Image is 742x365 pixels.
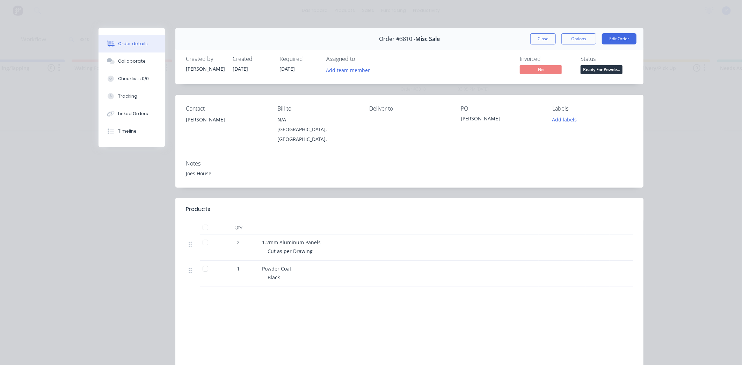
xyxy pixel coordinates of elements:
[369,105,450,112] div: Deliver to
[186,115,266,125] div: [PERSON_NAME]
[186,105,266,112] div: Contact
[268,248,313,254] span: Cut as per Drawing
[186,65,224,72] div: [PERSON_NAME]
[118,128,137,134] div: Timeline
[186,115,266,137] div: [PERSON_NAME]
[262,265,291,272] span: Powder Coat
[99,122,165,140] button: Timeline
[233,65,248,72] span: [DATE]
[277,105,358,112] div: Bill to
[277,115,358,125] div: N/A
[277,115,358,144] div: N/A[GEOGRAPHIC_DATA], [GEOGRAPHIC_DATA],
[268,274,280,281] span: Black
[520,65,562,74] span: No
[279,56,318,62] div: Required
[99,87,165,105] button: Tracking
[99,70,165,87] button: Checklists 0/0
[602,33,636,44] button: Edit Order
[186,56,224,62] div: Created by
[118,41,148,47] div: Order details
[186,170,633,177] div: Joes House
[415,36,440,42] span: Misc Sale
[237,239,240,246] span: 2
[461,115,541,125] div: [PERSON_NAME]
[237,265,240,272] span: 1
[581,65,623,76] button: Ready For Powde...
[118,111,148,117] div: Linked Orders
[99,35,165,52] button: Order details
[530,33,556,44] button: Close
[561,33,596,44] button: Options
[118,58,146,64] div: Collaborate
[118,93,137,99] div: Tracking
[99,52,165,70] button: Collaborate
[548,115,581,124] button: Add labels
[379,36,415,42] span: Order #3810 -
[233,56,271,62] div: Created
[581,56,633,62] div: Status
[581,65,623,74] span: Ready For Powde...
[118,76,149,82] div: Checklists 0/0
[279,65,295,72] span: [DATE]
[326,65,374,75] button: Add team member
[217,220,259,234] div: Qty
[322,65,374,75] button: Add team member
[262,239,321,246] span: 1.2mm Aluminum Panels
[520,56,572,62] div: Invoiced
[186,205,210,213] div: Products
[553,105,633,112] div: Labels
[326,56,396,62] div: Assigned to
[99,105,165,122] button: Linked Orders
[461,105,541,112] div: PO
[277,125,358,144] div: [GEOGRAPHIC_DATA], [GEOGRAPHIC_DATA],
[186,160,633,167] div: Notes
